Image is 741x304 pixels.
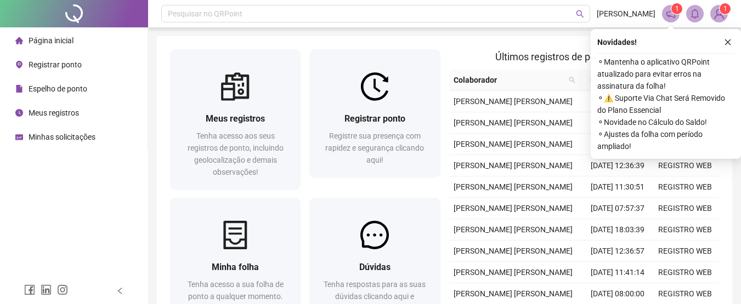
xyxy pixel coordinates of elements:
span: [PERSON_NAME] [PERSON_NAME] [454,268,573,277]
span: Meus registros [206,113,265,124]
span: clock-circle [15,109,23,117]
span: left [116,287,124,295]
span: Últimos registros de ponto sincronizados [495,51,672,62]
span: bell [690,9,700,19]
td: [DATE] 07:54:46 [584,112,652,134]
td: [DATE] 18:00:11 [584,134,652,155]
span: [PERSON_NAME] [PERSON_NAME] [454,97,573,106]
span: schedule [15,133,23,141]
td: [DATE] 11:32:36 [584,91,652,112]
span: search [569,77,575,83]
span: environment [15,61,23,68]
td: [DATE] 11:41:14 [584,262,652,283]
td: REGISTRO WEB [652,176,719,198]
span: Dúvidas [359,262,391,272]
span: home [15,37,23,44]
td: [DATE] 12:36:57 [584,240,652,262]
span: [PERSON_NAME] [PERSON_NAME] [454,161,573,170]
span: Data/Hora [584,74,632,86]
span: 1 [723,5,727,13]
span: Registrar ponto [344,113,405,124]
span: ⚬ Novidade no Cálculo do Saldo! [597,116,734,128]
span: [PERSON_NAME] [PERSON_NAME] [454,289,573,298]
a: Registrar pontoRegistre sua presença com rapidez e segurança clicando aqui! [309,49,440,177]
span: linkedin [41,284,52,295]
span: close [724,38,732,46]
span: notification [666,9,676,19]
span: Colaborador [454,74,565,86]
span: [PERSON_NAME] [PERSON_NAME] [454,140,573,148]
span: [PERSON_NAME] [597,8,655,20]
span: [PERSON_NAME] [PERSON_NAME] [454,246,573,255]
span: ⚬ Mantenha o aplicativo QRPoint atualizado para evitar erros na assinatura da folha! [597,56,734,92]
sup: 1 [671,3,682,14]
span: instagram [57,284,68,295]
span: Meus registros [29,108,79,117]
img: 92826 [711,5,727,22]
span: [PERSON_NAME] [PERSON_NAME] [454,182,573,191]
span: [PERSON_NAME] [PERSON_NAME] [454,118,573,127]
span: Página inicial [29,36,73,45]
span: facebook [24,284,35,295]
td: [DATE] 11:30:51 [584,176,652,198]
span: Minha folha [212,262,259,272]
th: Data/Hora [580,70,645,91]
a: Meus registrosTenha acesso aos seus registros de ponto, incluindo geolocalização e demais observa... [170,49,301,189]
td: REGISTRO WEB [652,155,719,176]
span: Espelho de ponto [29,84,87,93]
span: file [15,85,23,93]
span: 1 [675,5,679,13]
span: Minhas solicitações [29,133,95,141]
span: search [567,72,578,88]
td: REGISTRO WEB [652,219,719,240]
td: [DATE] 07:57:37 [584,198,652,219]
span: [PERSON_NAME] [PERSON_NAME] [454,225,573,234]
span: Novidades ! [597,36,637,48]
span: Registre sua presença com rapidez e segurança clicando aqui! [325,131,424,164]
sup: Atualize o seu contato no menu Meus Dados [720,3,731,14]
td: REGISTRO WEB [652,240,719,262]
span: Registrar ponto [29,60,82,69]
td: REGISTRO WEB [652,198,719,219]
td: [DATE] 18:03:39 [584,219,652,240]
span: ⚬ ⚠️ Suporte Via Chat Será Removido do Plano Essencial [597,92,734,116]
span: ⚬ Ajustes da folha com período ampliado! [597,128,734,152]
span: search [576,10,584,18]
span: Tenha acesso aos seus registros de ponto, incluindo geolocalização e demais observações! [188,131,284,176]
td: REGISTRO WEB [652,262,719,283]
td: [DATE] 12:36:39 [584,155,652,176]
span: [PERSON_NAME] [PERSON_NAME] [454,204,573,213]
